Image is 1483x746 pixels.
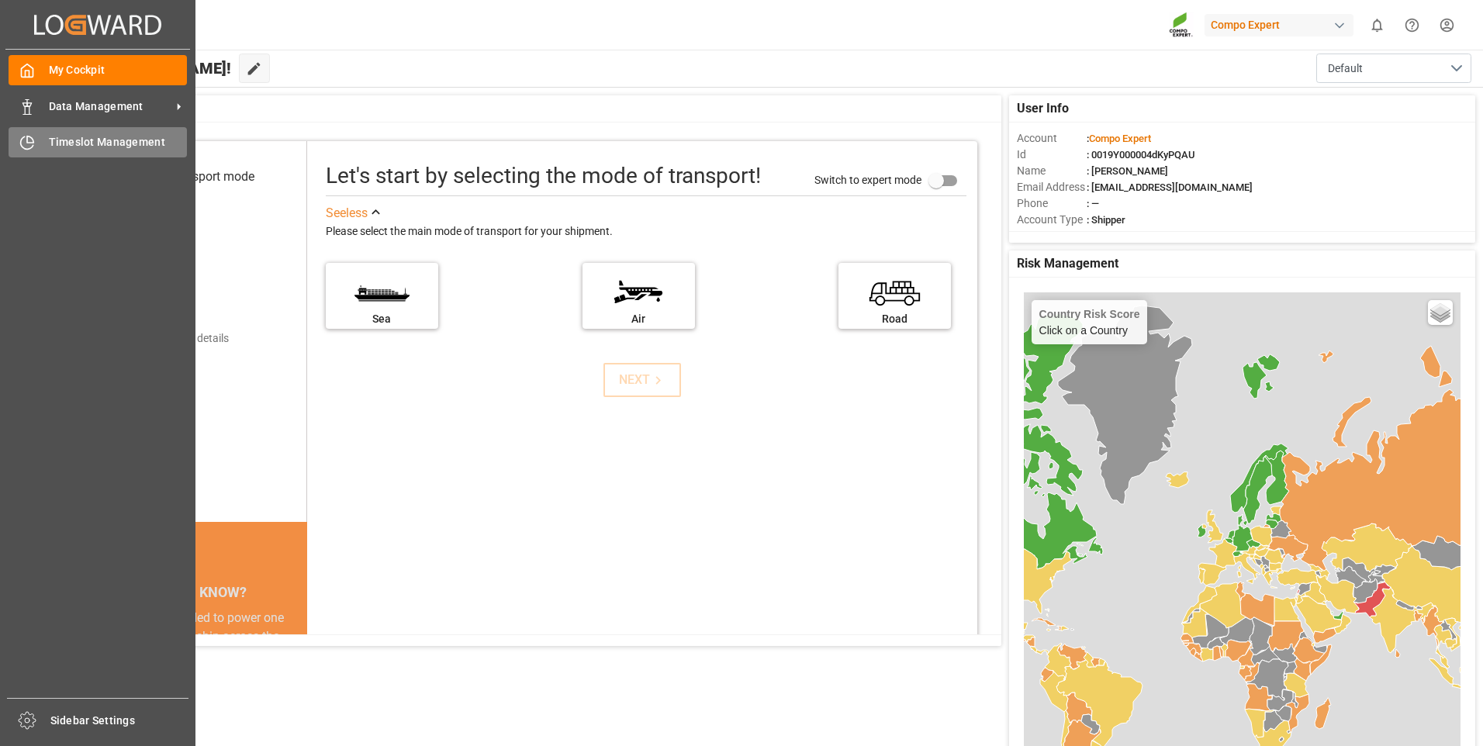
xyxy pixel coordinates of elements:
span: Data Management [49,98,171,115]
button: NEXT [603,363,681,397]
div: Add shipping details [132,330,229,347]
button: Help Center [1395,8,1429,43]
span: User Info [1017,99,1069,118]
div: NEXT [619,371,666,389]
span: Compo Expert [1089,133,1151,144]
img: Screenshot%202023-09-29%20at%2010.02.21.png_1712312052.png [1169,12,1194,39]
div: Click on a Country [1039,308,1140,337]
span: Id [1017,147,1087,163]
span: Sidebar Settings [50,713,189,729]
h4: Country Risk Score [1039,308,1140,320]
button: Compo Expert [1205,10,1360,40]
a: My Cockpit [9,55,187,85]
div: Sea [334,311,430,327]
span: : [1087,133,1151,144]
span: Switch to expert mode [814,173,921,185]
div: Please select the main mode of transport for your shipment. [326,223,966,241]
span: Account [1017,130,1087,147]
span: My Cockpit [49,62,188,78]
button: next slide / item [285,609,307,739]
span: Phone [1017,195,1087,212]
div: Road [846,311,943,327]
div: Compo Expert [1205,14,1353,36]
span: Timeslot Management [49,134,188,150]
div: See less [326,204,368,223]
div: Let's start by selecting the mode of transport! [326,160,761,192]
span: : Shipper [1087,214,1125,226]
button: open menu [1316,54,1471,83]
span: Hello [PERSON_NAME]! [64,54,231,83]
span: : [PERSON_NAME] [1087,165,1168,177]
div: Air [590,311,687,327]
span: Risk Management [1017,254,1118,273]
span: Account Type [1017,212,1087,228]
a: Timeslot Management [9,127,187,157]
a: Layers [1428,300,1453,325]
span: Email Address [1017,179,1087,195]
span: : [EMAIL_ADDRESS][DOMAIN_NAME] [1087,181,1253,193]
span: Default [1328,60,1363,77]
span: Name [1017,163,1087,179]
button: show 0 new notifications [1360,8,1395,43]
span: : — [1087,198,1099,209]
span: : 0019Y000004dKyPQAU [1087,149,1195,161]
